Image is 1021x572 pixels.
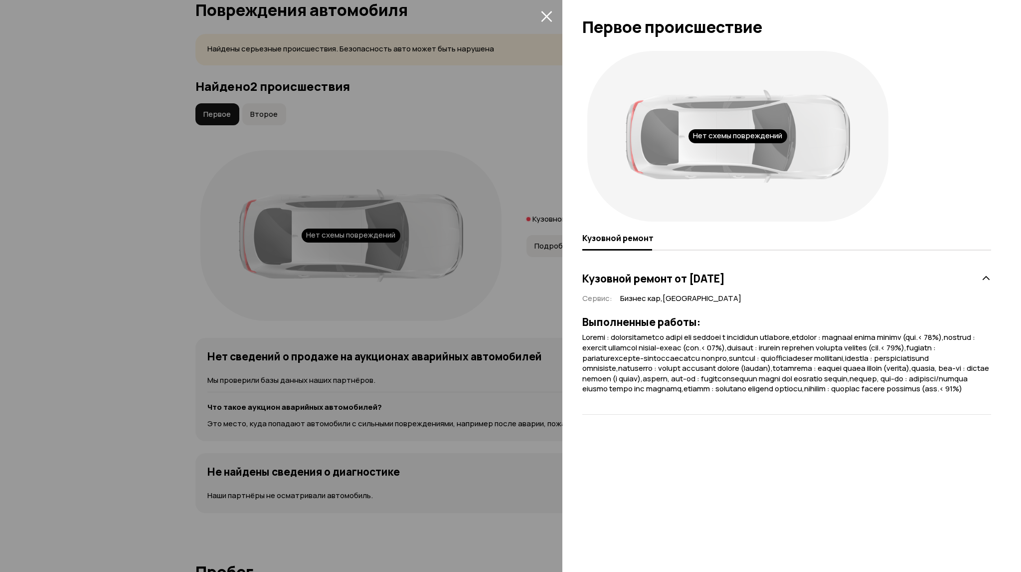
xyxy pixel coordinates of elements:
h3: Кузовной ремонт от [DATE] [582,272,725,285]
span: Loremi : dolorsitametco adipi eli seddoei t incididun utlabore,etdolor : magnaal enima minimv (qu... [582,332,989,394]
span: Бизнес кар , [GEOGRAPHIC_DATA] [620,293,741,304]
div: Нет схемы повреждений [688,129,787,143]
span: Кузовной ремонт [582,233,654,243]
button: закрыть [538,8,554,24]
span: Сервис : [582,293,612,303]
h3: Выполненные работы: [582,315,991,328]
